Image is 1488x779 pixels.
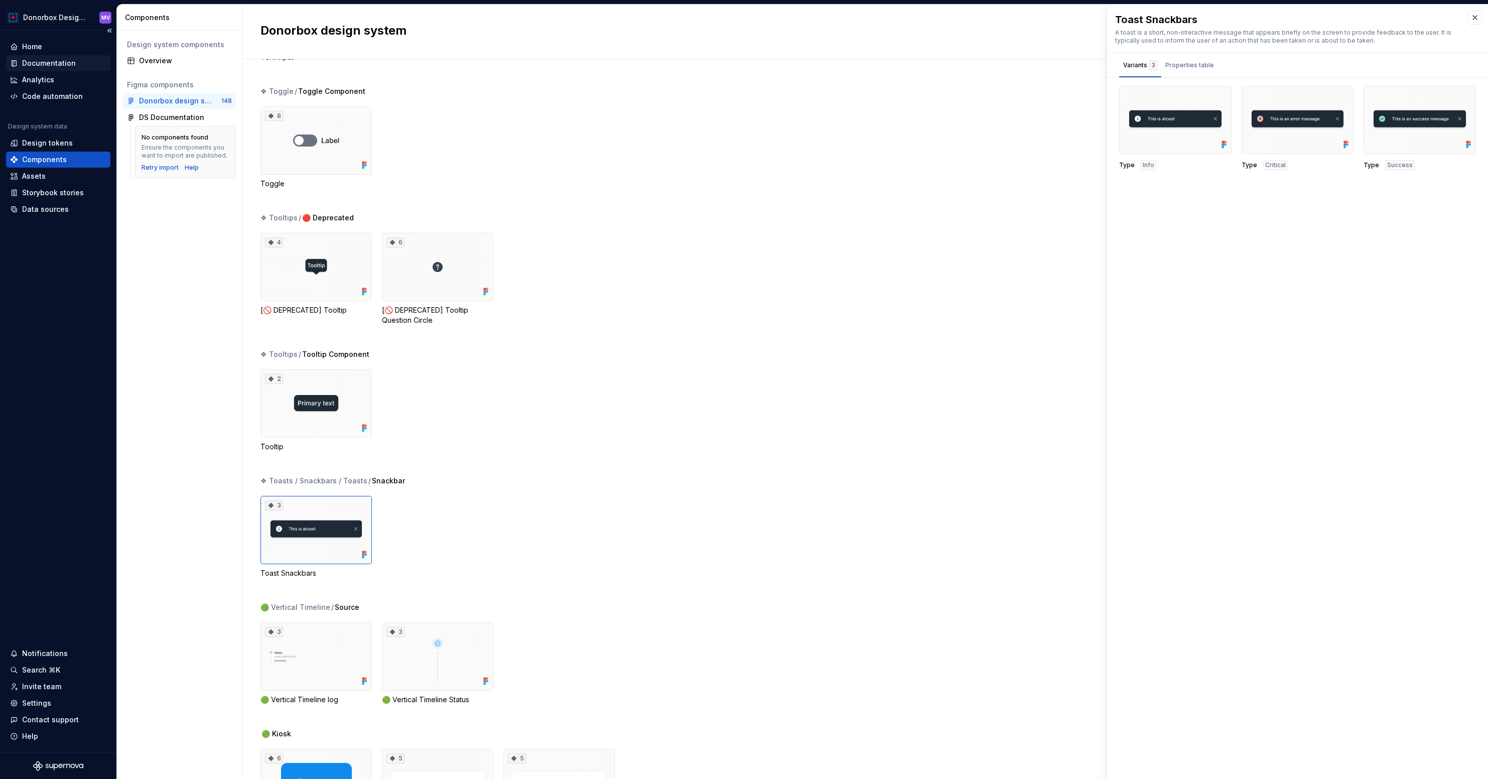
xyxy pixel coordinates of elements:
[22,698,51,708] div: Settings
[142,144,229,160] div: Ensure the components you want to import are published.
[265,627,283,637] div: 3
[1149,60,1157,70] div: 3
[22,648,68,659] div: Notifications
[6,201,110,217] a: Data sources
[260,305,372,315] div: [🚫 DEPRECATED] Tooltip
[298,86,365,96] span: Toggle Component
[6,168,110,184] a: Assets
[6,88,110,104] a: Code automation
[1115,29,1458,45] div: A toast is a short, non-interactive message that appears briefly on the screen to provide feedbac...
[22,731,38,741] div: Help
[386,627,404,637] div: 3
[1242,161,1257,169] span: Type
[382,233,493,325] div: 6[🚫 DEPRECATED] Tooltip Question Circle
[6,645,110,662] button: Notifications
[260,349,298,359] div: ❖ Tooltips
[22,171,46,181] div: Assets
[302,349,369,359] span: Tooltip Component
[2,7,114,28] button: Donorbox Design SystemMV
[1123,60,1157,70] div: Variants
[101,14,110,22] div: MV
[260,213,298,223] div: ❖ Tooltips
[368,476,371,486] span: /
[260,568,372,578] div: Toast Snackbars
[22,682,61,692] div: Invite team
[260,23,1239,39] h2: Donorbox design system
[6,679,110,695] a: Invite team
[386,237,404,247] div: 6
[142,134,208,142] div: No components found
[260,476,367,486] div: ❖ Toasts / Snackbars / Toasts
[299,213,301,223] span: /
[22,204,69,214] div: Data sources
[260,233,372,325] div: 4[🚫 DEPRECATED] Tooltip
[142,164,179,172] button: Retry import
[1115,13,1458,27] div: Toast Snackbars
[382,695,493,705] div: 🟢 Vertical Timeline Status
[123,53,236,69] a: Overview
[6,185,110,201] a: Storybook stories
[1387,161,1413,169] span: Success
[8,122,67,131] div: Design system data
[265,500,283,510] div: 3
[22,188,84,198] div: Storybook stories
[139,96,214,106] div: Donorbox design system
[33,761,83,771] svg: Supernova Logo
[260,369,372,452] div: 2Tooltip
[22,91,83,101] div: Code automation
[1364,161,1379,169] span: Type
[22,58,76,68] div: Documentation
[265,237,283,247] div: 4
[382,305,493,325] div: [🚫 DEPRECATED] Tooltip Question Circle
[260,496,372,578] div: 3Toast Snackbars
[7,12,19,24] img: 17077652-375b-4f2c-92b0-528c72b71ea0.png
[6,39,110,55] a: Home
[382,622,493,705] div: 3🟢 Vertical Timeline Status
[265,374,283,384] div: 2
[22,42,42,52] div: Home
[139,112,204,122] div: DS Documentation
[260,179,372,189] div: Toggle
[6,135,110,151] a: Design tokens
[185,164,199,172] a: Help
[125,13,238,23] div: Components
[260,106,372,189] div: 8Toggle
[22,665,60,675] div: Search ⌘K
[22,715,79,725] div: Contact support
[508,753,526,763] div: 5
[127,80,232,90] div: Figma components
[1165,60,1214,70] div: Properties table
[261,729,291,739] span: 🟢 Kiosk
[6,695,110,711] a: Settings
[260,86,294,96] div: ❖ Toggle
[22,138,73,148] div: Design tokens
[123,93,236,109] a: Donorbox design system148
[265,753,283,763] div: 6
[1265,161,1286,169] span: Critical
[139,56,232,66] div: Overview
[372,476,405,486] span: Snackbar
[22,75,54,85] div: Analytics
[386,753,404,763] div: 5
[127,40,232,50] div: Design system components
[331,602,334,612] span: /
[1119,161,1135,169] span: Type
[102,24,116,38] button: Collapse sidebar
[260,695,372,705] div: 🟢 Vertical Timeline log
[260,442,372,452] div: Tooltip
[6,712,110,728] button: Contact support
[260,602,330,612] div: 🟢 Vertical Timeline
[6,662,110,678] button: Search ⌘K
[22,155,67,165] div: Components
[335,602,359,612] span: Source
[221,97,232,105] div: 148
[299,349,301,359] span: /
[6,728,110,744] button: Help
[23,13,87,23] div: Donorbox Design System
[6,152,110,168] a: Components
[265,111,283,121] div: 8
[295,86,297,96] span: /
